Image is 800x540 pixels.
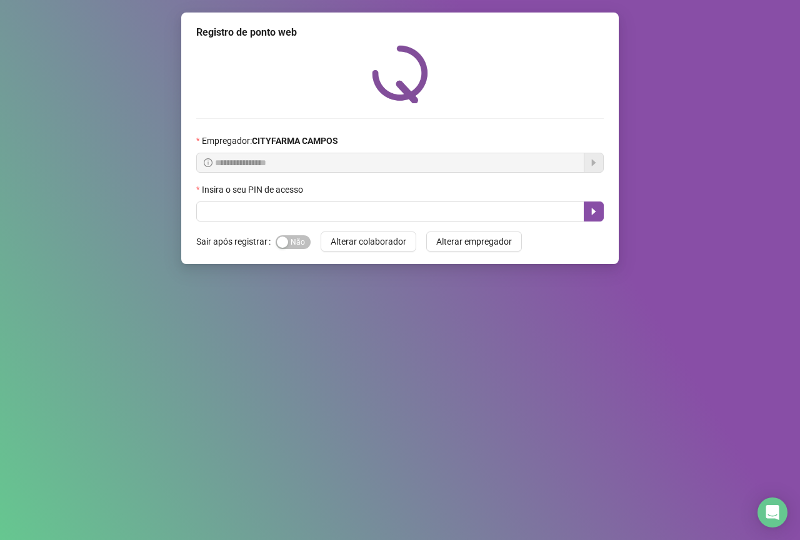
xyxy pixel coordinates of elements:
img: QRPoint [372,45,428,103]
span: Alterar colaborador [331,235,406,248]
div: Open Intercom Messenger [757,497,787,527]
span: Alterar empregador [436,235,512,248]
button: Alterar colaborador [321,232,416,252]
span: Empregador : [202,134,338,148]
strong: CITYFARMA CAMPOS [252,136,338,146]
label: Insira o seu PIN de acesso [196,183,311,196]
label: Sair após registrar [196,232,276,252]
span: caret-right [589,206,599,217]
div: Registro de ponto web [196,25,604,40]
span: info-circle [204,158,212,167]
button: Alterar empregador [426,232,522,252]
